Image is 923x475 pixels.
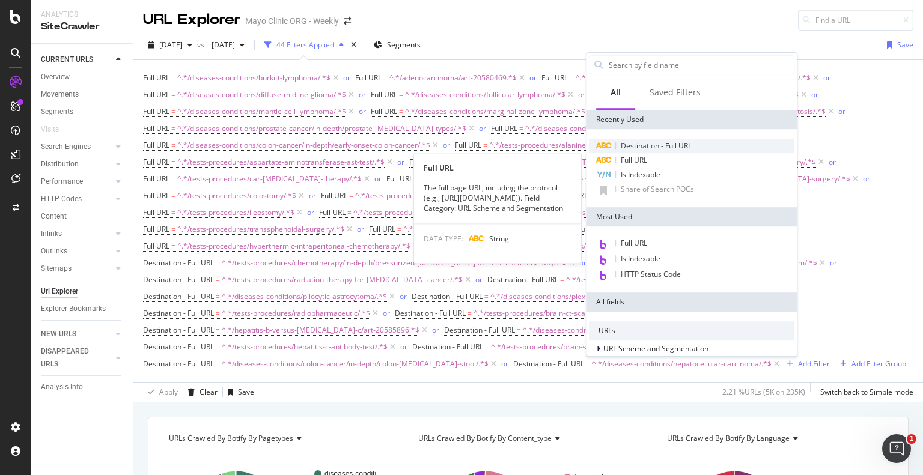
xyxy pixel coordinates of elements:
span: = [216,291,220,301]
span: = [483,140,487,150]
div: 44 Filters Applied [276,40,334,50]
button: or [359,106,366,117]
div: CURRENT URLS [41,53,93,66]
button: or [823,72,830,83]
div: or [838,106,845,116]
span: Full URL [369,224,395,234]
span: Destination - Full URL [412,342,483,352]
input: Find a URL [798,10,913,31]
span: URLs Crawled By Botify By content_type [418,433,552,443]
span: ^.*/diseases-conditions/mantle-cell-lymphoma/.*$ [177,103,346,120]
span: Full URL [355,73,382,83]
span: Is Indexable [621,169,660,180]
a: Inlinks [41,228,112,240]
span: Full URL [143,207,169,217]
span: ^.*/tests-procedures/transsphenoidal-surgery/.*$ [177,221,344,238]
span: URL Scheme and Segmentation [603,344,708,354]
button: or [359,89,366,100]
span: ^.*/tests-procedures/radiation-therapy-for-[MEDICAL_DATA]-cancer/.*$ [222,271,463,288]
span: = [399,106,403,116]
button: or [400,341,407,352]
h4: URLs Crawled By Botify By language [665,429,888,448]
span: = [485,342,489,352]
span: Full URL [143,224,169,234]
span: Full URL [621,238,647,248]
span: = [216,325,220,335]
div: or [863,174,870,184]
span: = [171,241,175,251]
iframe: Intercom live chat [882,434,911,463]
span: ^.*/diseases-conditions/marginal-zone-lymphoma/.*$ [405,103,585,120]
span: ^.*/tests-procedures/radiopharmaceutic/.*$ [222,305,370,322]
div: Sitemaps [41,262,72,275]
button: Save [223,383,254,402]
span: = [560,274,564,285]
button: or [475,274,483,285]
div: Distribution [41,158,79,171]
span: Full URL [621,155,647,165]
div: or [357,224,364,234]
a: Url Explorer [41,285,124,298]
div: SiteCrawler [41,20,123,34]
span: Full URL [321,190,347,201]
span: Destination - Full URL [395,308,466,318]
input: Search by field name [608,56,794,74]
span: Full URL [143,174,169,184]
div: Clear [200,387,218,397]
a: Movements [41,88,124,101]
div: Search Engines [41,141,91,153]
button: Save [882,35,913,55]
button: or [443,139,450,151]
a: Overview [41,71,124,83]
span: = [216,359,220,369]
div: Add Filter [798,359,830,369]
button: Add Filter Group [835,357,906,371]
span: ^.*/diseases-conditions/pilocytic-astrocytoma/.*$ [222,288,387,305]
button: [DATE] [207,35,249,55]
button: Apply [143,383,178,402]
span: = [570,73,574,83]
span: Full URL [143,140,169,150]
a: Explorer Bookmarks [41,303,124,315]
div: Visits [41,123,59,136]
span: Destination - Full URL [513,359,584,369]
span: = [171,174,175,184]
button: or [307,207,314,218]
span: Destination - Full URL [143,342,214,352]
span: ^.*/tests-procedures/hyperthermic-intraperitoneal-chemotherapy/.*$ [177,238,410,255]
span: HTTP Status Code [621,269,681,279]
span: URLs Crawled By Botify By language [667,433,790,443]
span: 2025 Sep. 3rd [159,40,183,50]
button: or [479,123,486,134]
div: or [501,359,508,369]
div: or [309,190,316,201]
span: = [517,325,521,335]
span: = [171,89,175,100]
button: or [397,156,404,168]
button: or [863,173,870,184]
div: or [829,157,836,167]
span: = [171,190,175,201]
span: ^.*/tests-procedures/aspartate-aminotransferase-ast-test/.*$ [177,154,385,171]
div: Mayo Clinic ORG - Weekly [245,15,339,27]
div: Save [897,40,913,50]
span: = [216,274,220,285]
div: or [400,291,407,301]
span: = [171,157,175,167]
span: ^.*/diseases-conditions/skull-base-tumors/.*$ [525,120,679,137]
span: = [171,73,175,83]
div: Url Explorer [41,285,78,298]
a: HTTP Codes [41,193,112,205]
div: or [811,89,818,100]
span: ^.*/diseases-conditions/diffuse-midline-glioma/.*$ [177,86,346,103]
span: Full URL [143,89,169,100]
span: = [216,308,220,318]
span: ^.*/diseases-conditions/b-cell-lymphoma/.*$ [403,221,553,238]
span: = [171,123,175,133]
span: ^.*/diseases-conditions/colon-cancer/in-depth/colon-[MEDICAL_DATA]-stool/.*$ [222,355,489,372]
span: Destination - Full URL [487,274,558,285]
div: or [579,258,586,268]
span: Full URL [143,190,169,201]
span: Destination - Full URL [143,258,214,268]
